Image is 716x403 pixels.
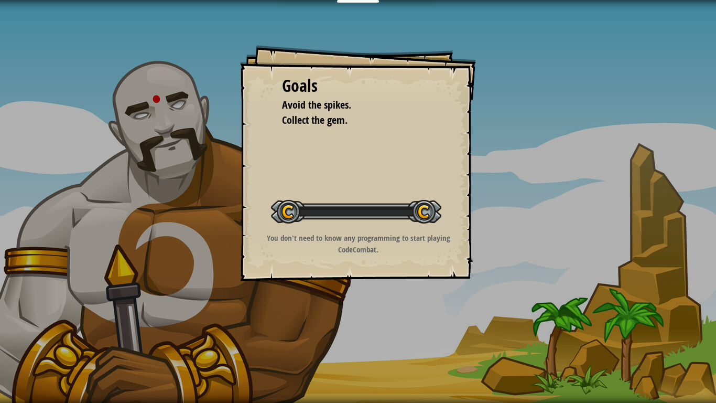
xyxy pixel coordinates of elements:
[253,232,463,255] p: You don't need to know any programming to start playing CodeCombat.
[282,74,434,98] div: Goals
[282,98,351,112] span: Avoid the spikes.
[269,98,431,113] li: Avoid the spikes.
[269,113,431,128] li: Collect the gem.
[282,113,348,127] span: Collect the gem.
